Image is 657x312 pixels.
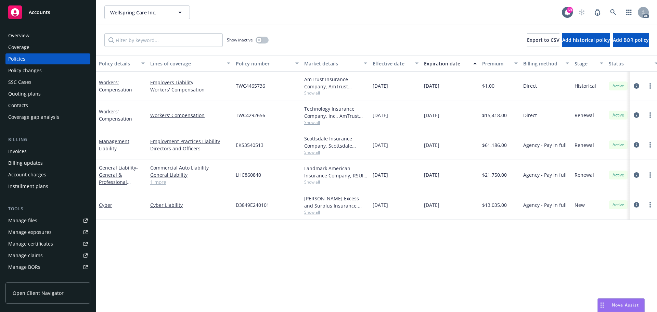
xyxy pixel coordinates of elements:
[646,201,654,209] a: more
[622,5,636,19] a: Switch app
[5,77,90,88] a: SSC Cases
[99,202,112,208] a: Cyber
[304,179,367,185] span: Show all
[632,201,641,209] a: circleInformation
[8,65,42,76] div: Policy changes
[13,289,64,297] span: Open Client Navigator
[104,33,223,47] input: Filter by keyword...
[5,42,90,53] a: Coverage
[8,88,41,99] div: Quoting plans
[575,112,594,119] span: Renewal
[482,171,507,178] span: $21,750.00
[611,112,625,118] span: Active
[5,112,90,123] a: Coverage gap analysis
[575,141,594,149] span: Renewal
[613,33,649,47] button: Add BOR policy
[5,65,90,76] a: Policy changes
[482,60,510,67] div: Premium
[301,55,370,72] button: Market details
[8,30,29,41] div: Overview
[523,141,567,149] span: Agency - Pay in full
[523,171,567,178] span: Agency - Pay in full
[632,141,641,149] a: circleInformation
[304,90,367,96] span: Show all
[110,9,169,16] span: Wellspring Care Inc.
[304,105,367,120] div: Technology Insurance Company, Inc., AmTrust Financial Services, RT Specialty Insurance Services, ...
[373,201,388,209] span: [DATE]
[150,145,230,152] a: Directors and Officers
[150,79,230,86] a: Employers Liability
[373,141,388,149] span: [DATE]
[104,5,190,19] button: Wellspring Care Inc.
[8,100,28,111] div: Contacts
[632,111,641,119] a: circleInformation
[150,178,230,186] a: 1 more
[150,164,230,171] a: Commercial Auto Liability
[5,158,90,169] a: Billing updates
[370,55,421,72] button: Effective date
[482,112,507,119] span: $15,418.00
[567,7,573,13] div: 69
[8,227,52,238] div: Manage exposures
[150,138,230,145] a: Employment Practices Liability
[424,141,439,149] span: [DATE]
[150,60,223,67] div: Lines of coverage
[598,299,606,312] div: Drag to move
[5,227,90,238] span: Manage exposures
[611,142,625,148] span: Active
[8,273,60,284] div: Summary of insurance
[304,60,360,67] div: Market details
[236,60,291,67] div: Policy number
[304,76,367,90] div: AmTrust Insurance Company, AmTrust Financial Services
[304,120,367,125] span: Show all
[150,112,230,119] a: Workers' Compensation
[99,108,132,122] a: Workers' Compensation
[5,53,90,64] a: Policies
[5,262,90,273] a: Manage BORs
[523,60,562,67] div: Billing method
[8,112,59,123] div: Coverage gap analysis
[575,201,585,209] span: New
[96,55,147,72] button: Policy details
[646,111,654,119] a: more
[575,171,594,178] span: Renewal
[5,181,90,192] a: Installment plans
[8,77,31,88] div: SSC Cases
[523,201,567,209] span: Agency - Pay in full
[606,5,620,19] a: Search
[424,201,439,209] span: [DATE]
[236,201,269,209] span: D3849E240101
[8,215,37,226] div: Manage files
[373,82,388,89] span: [DATE]
[527,33,559,47] button: Export to CSV
[5,88,90,99] a: Quoting plans
[597,298,645,312] button: Nova Assist
[591,5,604,19] a: Report a Bug
[99,164,138,192] a: General Liability
[482,82,494,89] span: $1.00
[609,60,650,67] div: Status
[421,55,479,72] button: Expiration date
[482,201,507,209] span: $13,035.00
[304,209,367,215] span: Show all
[5,3,90,22] a: Accounts
[562,33,610,47] button: Add historical policy
[236,171,261,178] span: LHC860840
[304,195,367,209] div: [PERSON_NAME] Excess and Surplus Insurance, Inc., [PERSON_NAME] Group, RT Specialty Insurance Ser...
[5,250,90,261] a: Manage claims
[613,37,649,43] span: Add BOR policy
[482,141,507,149] span: $61,186.00
[304,165,367,179] div: Landmark American Insurance Company, RSUI Group, RT Specialty Insurance Services, LLC (RSG Specia...
[373,171,388,178] span: [DATE]
[562,37,610,43] span: Add historical policy
[99,79,132,93] a: Workers' Compensation
[520,55,572,72] button: Billing method
[632,82,641,90] a: circleInformation
[8,169,46,180] div: Account charges
[8,250,43,261] div: Manage claims
[5,136,90,143] div: Billing
[632,171,641,179] a: circleInformation
[8,146,27,157] div: Invoices
[5,205,90,212] div: Tools
[5,169,90,180] a: Account charges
